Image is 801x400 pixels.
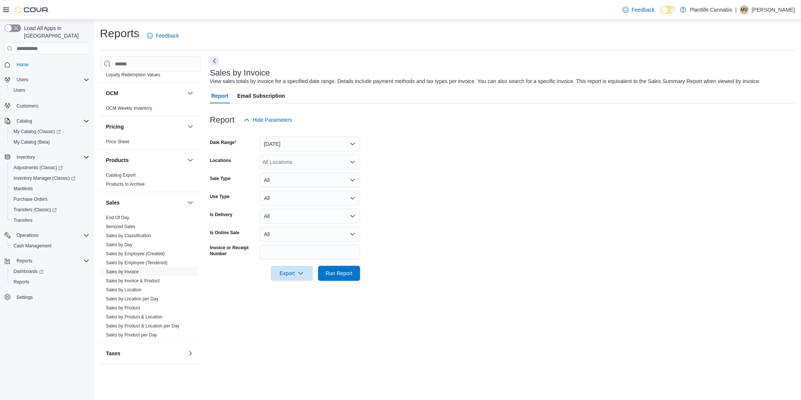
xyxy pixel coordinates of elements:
span: Report [211,88,228,103]
span: Catalog [14,117,89,126]
span: Transfers (Classic) [14,207,57,213]
a: Transfers (Classic) [8,205,92,215]
a: Sales by Day [106,242,133,247]
div: Michael Vincent [740,5,749,14]
a: Transfers (Classic) [11,205,60,214]
label: Invoice or Receipt Number [210,245,256,257]
button: Customers [2,100,92,111]
h3: Products [106,156,129,164]
a: Reports [11,277,32,286]
button: Pricing [106,123,184,130]
span: Reports [14,279,29,285]
a: Sales by Product per Day [106,332,157,338]
a: Feedback [620,2,658,17]
span: Inventory [17,154,35,160]
button: Purchase Orders [8,194,92,205]
h3: Taxes [106,350,121,357]
button: Sales [106,199,184,206]
a: Manifests [11,184,36,193]
button: My Catalog (Beta) [8,137,92,147]
span: Reports [17,258,32,264]
a: Itemized Sales [106,224,136,229]
a: End Of Day [106,215,129,220]
button: Hide Parameters [241,112,295,127]
label: Use Type [210,194,229,200]
span: My Catalog (Beta) [11,138,89,147]
a: Sales by Invoice [106,269,139,274]
button: Reports [8,277,92,287]
a: Adjustments (Classic) [8,162,92,173]
span: Sales by Product & Location [106,314,163,320]
span: Feedback [156,32,179,39]
label: Date Range [210,139,237,145]
div: View sales totals by invoice for a specified date range. Details include payment methods and tax ... [210,77,760,85]
a: My Catalog (Classic) [11,127,64,136]
nav: Complex example [5,56,89,322]
a: Users [11,86,28,95]
h1: Reports [100,26,139,41]
a: My Catalog (Classic) [8,126,92,137]
span: Customers [17,103,38,109]
a: Sales by Location [106,287,142,292]
a: Feedback [144,28,182,43]
button: Reports [14,256,35,265]
span: Transfers (Classic) [11,205,89,214]
a: Purchase Orders [11,195,51,204]
a: Transfers [11,216,35,225]
button: Transfers [8,215,92,226]
h3: Sales by Invoice [210,68,270,77]
span: Feedback [632,6,655,14]
button: Cash Management [8,241,92,251]
a: Cash Management [11,241,54,250]
span: Reports [11,277,89,286]
a: Catalog Export [106,173,136,178]
span: Users [14,87,25,93]
button: Open list of options [350,159,356,165]
span: Purchase Orders [14,196,48,202]
span: Email Subscription [237,88,285,103]
span: End Of Day [106,215,129,221]
a: OCM Weekly Inventory [106,106,152,111]
label: Locations [210,158,231,164]
button: OCM [186,89,195,98]
span: Dashboards [14,268,44,274]
h3: Report [210,115,235,124]
button: [DATE] [259,136,360,152]
a: Price Sheet [106,139,129,144]
span: Purchase Orders [11,195,89,204]
button: Products [106,156,184,164]
div: OCM [100,104,201,116]
span: Inventory Manager (Classic) [14,175,75,181]
span: Itemized Sales [106,224,136,230]
button: Sales [186,198,195,207]
label: Is Online Sale [210,230,240,236]
button: Settings [2,292,92,303]
div: Loyalty [100,61,201,82]
span: Cash Management [11,241,89,250]
button: Users [14,75,31,84]
span: Users [17,77,28,83]
span: Sales by Employee (Created) [106,251,165,257]
span: Sales by Day [106,242,133,248]
span: Home [17,62,29,68]
button: Export [271,266,313,281]
span: Run Report [326,270,353,277]
a: Sales by Product [106,305,140,311]
span: Operations [14,231,89,240]
span: Load All Apps in [GEOGRAPHIC_DATA] [21,24,89,39]
span: Price Sheet [106,139,129,145]
span: Sales by Employee (Tendered) [106,260,167,266]
button: Pricing [186,122,195,131]
button: Reports [2,256,92,266]
span: My Catalog (Classic) [14,129,61,135]
a: Customers [14,102,41,111]
button: Catalog [2,116,92,126]
a: Home [14,60,32,69]
span: Adjustments (Classic) [14,165,63,171]
button: Operations [2,230,92,241]
span: Users [11,86,89,95]
h3: OCM [106,89,118,97]
span: Home [14,60,89,69]
button: All [259,191,360,206]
